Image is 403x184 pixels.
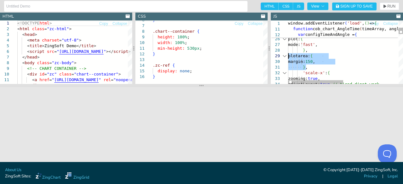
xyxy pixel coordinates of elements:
[27,66,86,71] span: <!-- CHART CONTAINER -->
[79,38,82,42] span: >
[35,32,37,37] span: >
[388,173,398,179] a: Legal
[153,29,195,34] span: .chart--container
[293,3,304,10] span: JS
[135,40,145,46] div: 10
[135,63,145,68] div: 14
[59,72,71,76] span: class
[59,38,62,42] span: =
[49,60,52,65] span: =
[30,72,37,76] span: div
[52,60,74,65] span: "zc-body"
[378,144,397,163] iframe: Toggle Customer Support
[39,77,49,82] span: href
[112,21,128,27] button: Collapse
[305,48,308,53] span: ,
[106,49,113,54] span: ></
[185,40,187,45] span: ;
[365,21,367,25] span: (
[30,43,42,48] span: title
[340,4,373,8] span: Sign Up to Save
[305,65,308,70] span: ,
[37,55,40,59] span: >
[49,77,52,82] span: =
[25,60,34,65] span: body
[382,173,383,179] span: |
[380,3,399,10] button: RUN
[39,21,49,25] span: html
[112,22,127,25] span: Collapse
[355,32,357,37] span: {
[54,77,99,82] span: [URL][DOMAIN_NAME]
[22,60,25,65] span: <
[27,83,32,88] span: </
[387,4,395,8] span: RUN
[288,21,345,25] span: window.addEventListener
[293,26,313,31] span: function
[71,72,74,76] span: =
[175,40,184,45] span: 100%
[62,38,79,42] span: "utf-8"
[153,74,155,79] span: }
[180,69,190,73] span: none
[69,26,71,31] span: >
[44,72,47,76] span: =
[17,21,39,25] span: <!DOCTYPE
[27,43,30,48] span: <
[271,21,280,26] span: 1
[94,43,96,48] span: >
[113,77,138,82] span: "noopener"
[271,32,280,38] span: 12
[5,167,21,173] a: About Us
[22,55,27,59] span: </
[32,77,35,82] span: <
[187,35,190,39] span: ;
[300,36,303,41] span: {
[300,42,315,47] span: 'fast'
[42,38,59,42] span: charset
[153,63,170,68] span: .zc-ref
[74,72,118,76] span: "chart--container"
[327,70,330,75] span: {
[303,65,305,70] span: }
[39,72,44,76] span: id
[104,77,111,82] span: rel
[187,46,200,51] span: 530px
[273,14,277,20] div: JS
[138,14,146,20] div: CSS
[315,42,318,47] span: ,
[44,26,47,31] span: =
[307,3,328,10] button: View
[118,72,121,76] span: >
[32,83,39,88] span: div
[298,32,305,37] span: var
[261,3,279,10] span: HTML
[303,70,325,75] span: 'scale-x'
[362,21,365,25] span: ,
[135,74,145,80] div: 16
[303,48,305,53] span: }
[39,83,42,88] span: >
[383,21,398,27] button: Collapse
[313,26,360,31] span: cob_chart_AngleTime
[22,32,25,37] span: <
[158,40,173,45] span: width:
[27,55,37,59] span: head
[99,77,101,82] span: "
[305,59,313,64] span: 150
[347,21,362,25] span: 'load'
[234,21,244,27] button: Copy
[248,22,263,25] span: Collapse
[281,70,289,76] div: Click to collapse the range.
[135,46,145,51] div: 11
[6,1,245,11] input: Untitled Demo
[135,68,145,74] div: 15
[5,173,31,179] span: ZingSoft Sites:
[37,60,49,65] span: class
[173,63,175,68] span: {
[200,46,202,51] span: ;
[367,21,369,25] span: )
[308,76,318,81] span: true
[158,69,178,73] span: display:
[99,22,108,25] span: Copy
